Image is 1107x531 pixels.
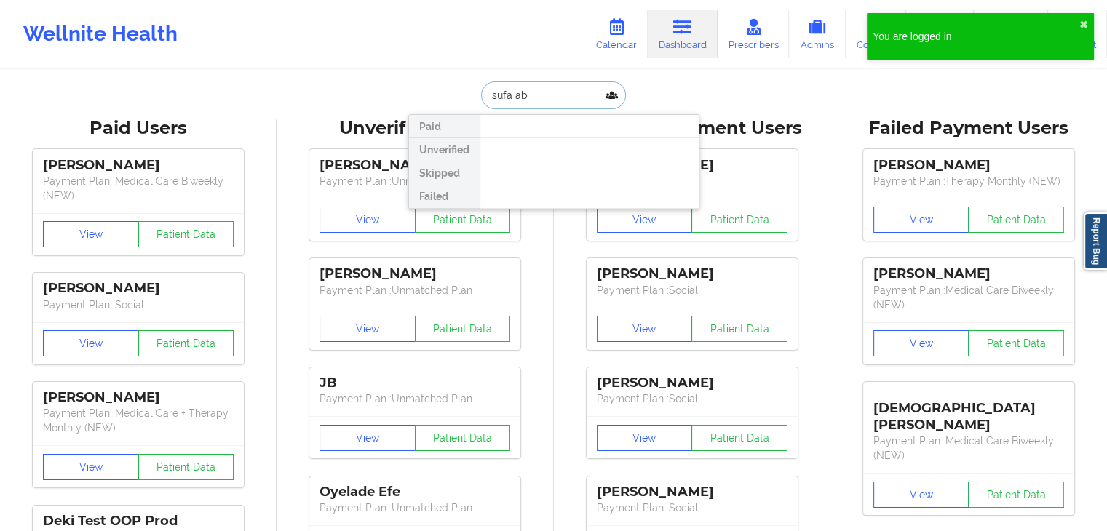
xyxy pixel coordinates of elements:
[320,283,510,298] p: Payment Plan : Unmatched Plan
[597,391,787,406] p: Payment Plan : Social
[597,316,693,342] button: View
[968,482,1064,508] button: Patient Data
[409,115,480,138] div: Paid
[43,406,234,435] p: Payment Plan : Medical Care + Therapy Monthly (NEW)
[409,185,480,209] div: Failed
[648,10,718,58] a: Dashboard
[597,375,787,391] div: [PERSON_NAME]
[415,425,511,451] button: Patient Data
[873,482,969,508] button: View
[1084,212,1107,270] a: Report Bug
[43,389,234,406] div: [PERSON_NAME]
[320,484,510,500] div: Oyelade Efe
[597,500,787,515] p: Payment Plan : Social
[691,425,787,451] button: Patient Data
[873,174,1064,188] p: Payment Plan : Therapy Monthly (NEW)
[43,513,234,530] div: Deki Test OOP Prod
[43,298,234,312] p: Payment Plan : Social
[138,221,234,247] button: Patient Data
[789,10,846,58] a: Admins
[138,330,234,356] button: Patient Data
[873,283,1064,312] p: Payment Plan : Medical Care Biweekly (NEW)
[718,10,790,58] a: Prescribers
[320,425,416,451] button: View
[873,265,1064,282] div: [PERSON_NAME]
[320,375,510,391] div: JB
[287,117,543,140] div: Unverified Users
[320,316,416,342] button: View
[873,434,1064,463] p: Payment Plan : Medical Care Biweekly (NEW)
[43,157,234,174] div: [PERSON_NAME]
[597,283,787,298] p: Payment Plan : Social
[409,138,480,161] div: Unverified
[415,316,511,342] button: Patient Data
[320,500,510,515] p: Payment Plan : Unmatched Plan
[597,484,787,500] div: [PERSON_NAME]
[10,117,266,140] div: Paid Users
[691,316,787,342] button: Patient Data
[873,330,969,356] button: View
[597,207,693,233] button: View
[415,207,511,233] button: Patient Data
[968,330,1064,356] button: Patient Data
[841,117,1097,140] div: Failed Payment Users
[43,174,234,203] p: Payment Plan : Medical Care Biweekly (NEW)
[320,207,416,233] button: View
[846,10,906,58] a: Coaches
[138,454,234,480] button: Patient Data
[1079,19,1088,31] button: close
[320,391,510,406] p: Payment Plan : Unmatched Plan
[43,280,234,297] div: [PERSON_NAME]
[320,265,510,282] div: [PERSON_NAME]
[597,265,787,282] div: [PERSON_NAME]
[873,207,969,233] button: View
[43,221,139,247] button: View
[873,157,1064,174] div: [PERSON_NAME]
[409,161,480,185] div: Skipped
[691,207,787,233] button: Patient Data
[873,389,1064,434] div: [DEMOGRAPHIC_DATA][PERSON_NAME]
[320,174,510,188] p: Payment Plan : Unmatched Plan
[585,10,648,58] a: Calendar
[597,425,693,451] button: View
[43,330,139,356] button: View
[873,29,1079,44] div: You are logged in
[320,157,510,174] div: [PERSON_NAME]
[968,207,1064,233] button: Patient Data
[43,454,139,480] button: View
